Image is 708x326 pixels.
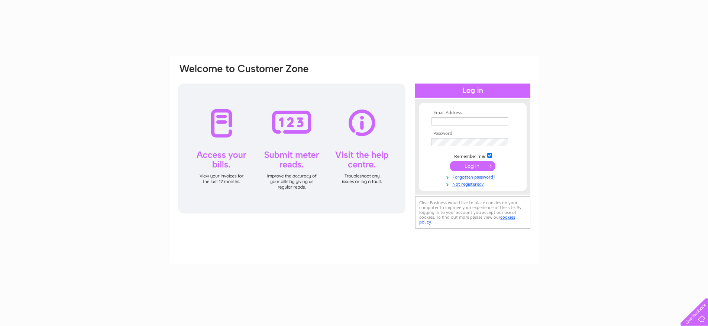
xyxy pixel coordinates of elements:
a: cookies policy [419,215,515,225]
div: Clear Business would like to place cookies on your computer to improve your experience of the sit... [415,196,530,229]
a: Forgotten password? [431,173,516,180]
a: Not registered? [431,180,516,187]
input: Submit [450,161,495,171]
th: Email Address: [430,110,516,115]
th: Password: [430,131,516,136]
td: Remember me? [430,152,516,159]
